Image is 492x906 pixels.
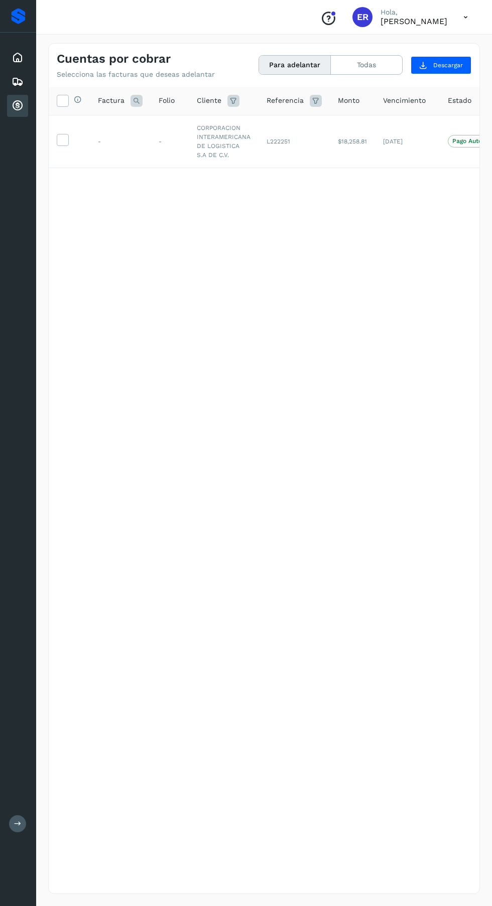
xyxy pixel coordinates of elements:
[57,52,171,66] h4: Cuentas por cobrar
[57,70,215,79] p: Selecciona las facturas que deseas adelantar
[375,115,440,168] td: [DATE]
[331,56,402,74] button: Todas
[330,115,375,168] td: $18,258.81
[433,61,463,70] span: Descargar
[259,115,330,168] td: L222251
[159,95,175,106] span: Folio
[259,56,331,74] button: Para adelantar
[381,17,447,26] p: Eduardo Reyes González
[381,8,447,17] p: Hola,
[338,95,359,106] span: Monto
[7,95,28,117] div: Cuentas por cobrar
[411,56,471,74] button: Descargar
[98,95,125,106] span: Factura
[267,95,304,106] span: Referencia
[7,47,28,69] div: Inicio
[7,71,28,93] div: Embarques
[383,95,426,106] span: Vencimiento
[197,95,221,106] span: Cliente
[189,115,259,168] td: CORPORACION INTERAMERICANA DE LOGISTICA S.A DE C.V.
[90,115,151,168] td: -
[448,95,471,106] span: Estado
[151,115,189,168] td: -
